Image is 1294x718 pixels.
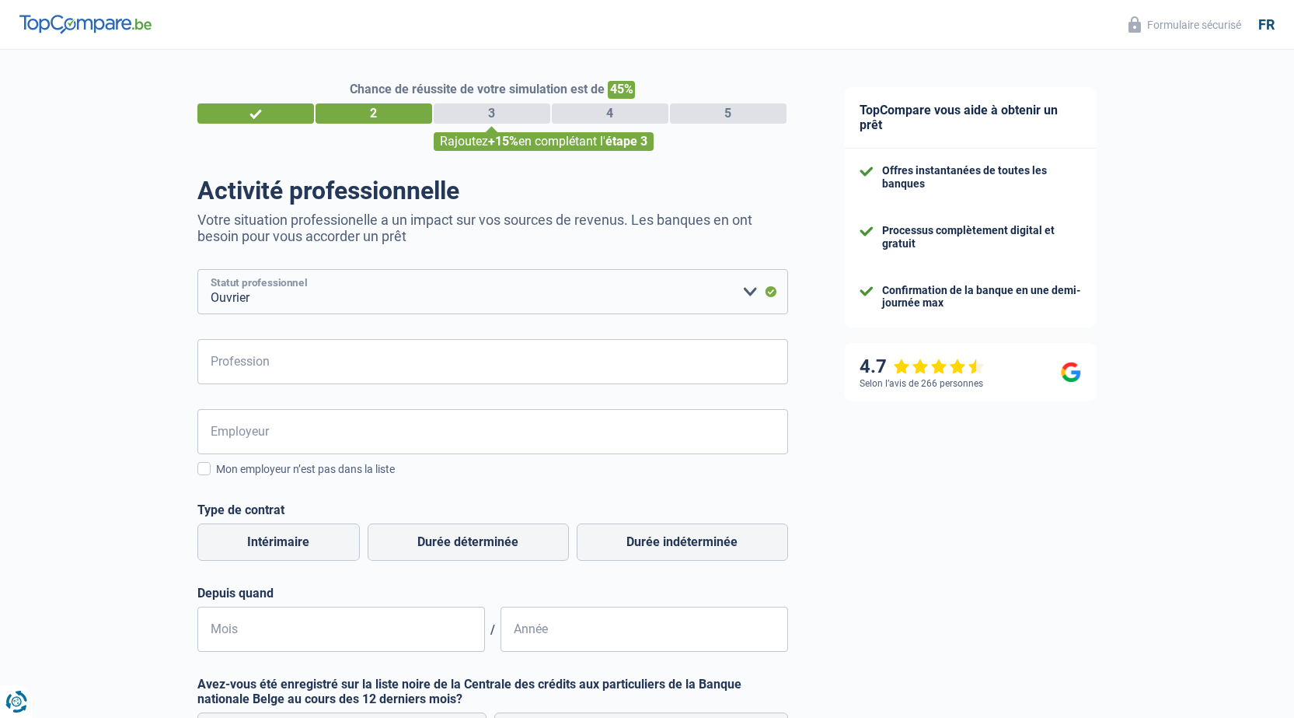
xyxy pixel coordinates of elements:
input: Cherchez votre employeur [197,409,788,454]
div: Confirmation de la banque en une demi-journée max [882,284,1081,310]
div: 3 [434,103,550,124]
label: Durée déterminée [368,524,569,561]
label: Depuis quand [197,586,788,601]
div: 4 [552,103,668,124]
span: Chance de réussite de votre simulation est de [350,82,605,96]
div: Mon employeur n’est pas dans la liste [216,461,788,478]
input: MM [197,607,485,652]
div: Processus complètement digital et gratuit [882,224,1081,250]
label: Durée indéterminée [577,524,788,561]
div: 1 [197,103,314,124]
label: Type de contrat [197,503,788,517]
label: Avez-vous été enregistré sur la liste noire de la Centrale des crédits aux particuliers de la Ban... [197,677,788,706]
label: Intérimaire [197,524,360,561]
div: TopCompare vous aide à obtenir un prêt [844,87,1097,149]
div: Offres instantanées de toutes les banques [882,164,1081,191]
p: Votre situation professionelle a un impact sur vos sources de revenus. Les banques en ont besoin ... [197,212,788,244]
span: +15% [488,134,518,149]
h1: Activité professionnelle [197,176,788,205]
div: fr [1258,16,1275,33]
div: Selon l’avis de 266 personnes [860,378,983,389]
img: TopCompare Logo [19,15,152,33]
span: / [485,622,501,637]
div: 4.7 [860,355,985,378]
div: Rajoutez en complétant l' [434,132,654,151]
button: Formulaire sécurisé [1119,12,1250,37]
span: 45% [608,81,635,99]
span: étape 3 [605,134,647,149]
input: AAAA [501,607,788,652]
div: 2 [316,103,432,124]
div: 5 [670,103,787,124]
